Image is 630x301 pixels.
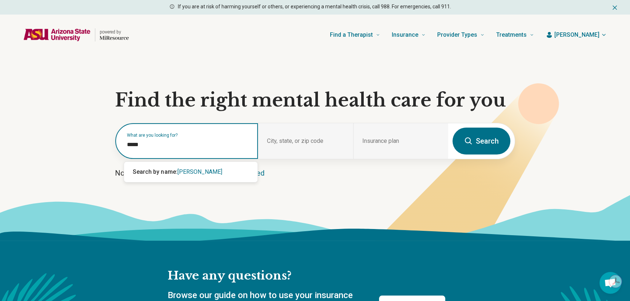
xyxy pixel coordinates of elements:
[330,30,373,40] span: Find a Therapist
[124,162,258,182] div: Suggestions
[100,29,129,35] p: powered by
[392,30,418,40] span: Insurance
[133,168,177,175] span: Search by name:
[599,272,621,294] div: Open chat
[611,3,618,12] button: Dismiss
[452,128,510,154] button: Search
[177,168,222,175] span: [PERSON_NAME]
[115,168,515,178] p: Not sure what you’re looking for?
[127,133,249,137] label: What are you looking for?
[496,30,527,40] span: Treatments
[168,268,445,284] h2: Have any questions?
[23,23,129,47] a: Home page
[115,89,515,111] h1: Find the right mental health care for you
[554,31,599,39] span: [PERSON_NAME]
[437,30,477,40] span: Provider Types
[178,3,451,11] p: If you are at risk of harming yourself or others, or experiencing a mental health crisis, call 98...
